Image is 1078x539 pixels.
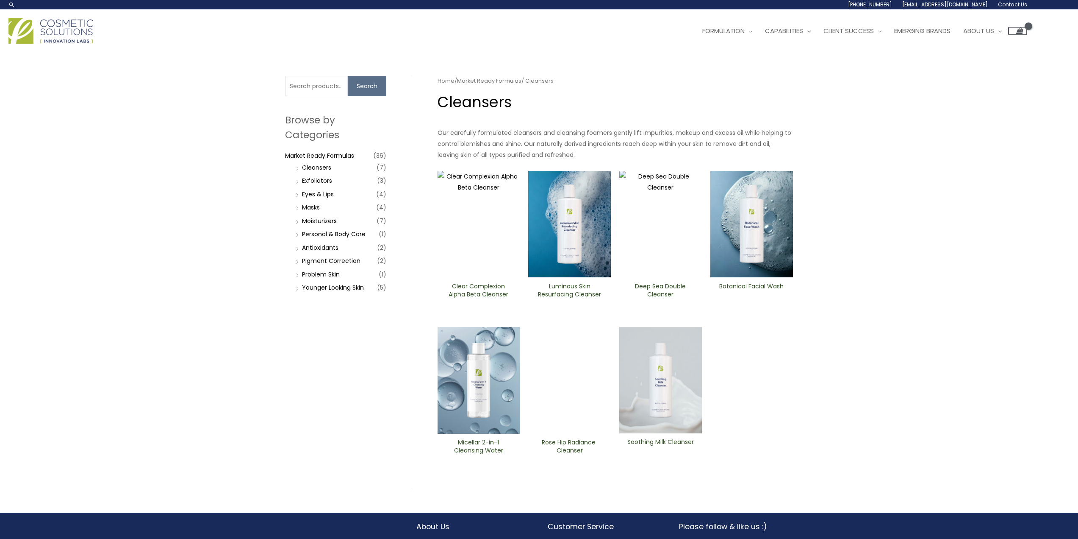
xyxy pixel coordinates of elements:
h2: Rose Hip Radiance ​Cleanser [535,438,604,455]
h2: About Us [416,521,531,532]
a: View Shopping Cart, empty [1008,27,1027,35]
h2: Please follow & like us :) [679,521,793,532]
img: Cosmetic Solutions Logo [8,18,93,44]
a: Client Success [817,18,888,44]
nav: Breadcrumb [438,76,793,86]
a: Masks [302,203,320,212]
span: [PHONE_NUMBER] [848,1,892,8]
span: Contact Us [998,1,1027,8]
a: Botanical Facial Wash [718,282,786,302]
span: (3) [377,175,386,187]
a: Exfoliators [302,176,332,185]
span: (36) [373,150,386,162]
a: Rose Hip Radiance ​Cleanser [535,438,604,458]
img: Rose Hip Radiance ​Cleanser [528,327,611,434]
a: Deep Sea Double Cleanser [626,282,695,302]
span: Client Success [823,26,874,35]
a: Emerging Brands [888,18,957,44]
h2: Browse by Categories [285,113,386,142]
span: Formulation [702,26,745,35]
img: Luminous Skin Resurfacing ​Cleanser [528,171,611,278]
p: Our carefully formulated cleansers and cleansing foamers gently lift impurities, makeup and exces... [438,127,793,160]
span: (1) [379,268,386,280]
span: (1) [379,228,386,240]
nav: Site Navigation [690,18,1027,44]
span: About Us [963,26,994,35]
a: Moisturizers [302,217,337,225]
span: (4) [376,188,386,200]
a: Market Ready Formulas [285,151,354,160]
h1: Cleansers [438,92,793,112]
a: Capabilities [759,18,817,44]
a: Soothing Milk Cleanser [626,438,695,457]
a: Micellar 2-in-1 Cleansing Water [444,438,513,458]
span: (2) [377,255,386,267]
span: Emerging Brands [894,26,951,35]
span: (5) [377,282,386,293]
img: Deep Sea Double Cleanser [619,171,702,278]
span: (4) [376,201,386,213]
h2: Micellar 2-in-1 Cleansing Water [444,438,513,455]
h2: Soothing Milk Cleanser [626,438,695,454]
a: Formulation [696,18,759,44]
img: Clear Complexion Alpha Beta ​Cleanser [438,171,520,278]
a: Search icon link [8,1,15,8]
span: (7) [377,162,386,173]
span: (7) [377,215,386,227]
a: Eyes & Lips [302,190,334,198]
a: Luminous Skin Resurfacing ​Cleanser [535,282,604,302]
a: PIgment Correction [302,257,360,265]
button: Search [348,76,386,96]
h2: Clear Complexion Alpha Beta ​Cleanser [444,282,513,299]
a: Problem Skin [302,270,340,279]
a: Cleansers [302,163,331,172]
span: (2) [377,242,386,254]
h2: Luminous Skin Resurfacing ​Cleanser [535,282,604,299]
a: Home [438,77,454,85]
span: Capabilities [765,26,803,35]
h2: Deep Sea Double Cleanser [626,282,695,299]
a: Clear Complexion Alpha Beta ​Cleanser [444,282,513,302]
img: Botanical Facial Wash [710,171,793,278]
h2: Botanical Facial Wash [718,282,786,299]
input: Search products… [285,76,348,96]
h2: Customer Service [548,521,662,532]
a: Antioxidants [302,243,338,252]
img: Micellar 2-in-1 Cleansing Water [438,327,520,434]
span: [EMAIL_ADDRESS][DOMAIN_NAME] [902,1,988,8]
a: Personal & Body Care [302,230,366,238]
a: Younger Looking Skin [302,283,364,292]
img: Soothing Milk Cleanser [619,327,702,433]
a: About Us [957,18,1008,44]
a: Market Ready Formulas [457,77,521,85]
